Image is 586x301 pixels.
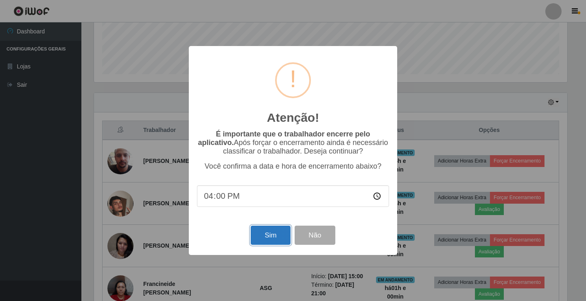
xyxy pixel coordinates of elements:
[197,162,389,171] p: Você confirma a data e hora de encerramento abaixo?
[267,110,319,125] h2: Atenção!
[197,130,389,156] p: Após forçar o encerramento ainda é necessário classificar o trabalhador. Deseja continuar?
[198,130,370,147] b: É importante que o trabalhador encerre pelo aplicativo.
[251,226,290,245] button: Sim
[295,226,335,245] button: Não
